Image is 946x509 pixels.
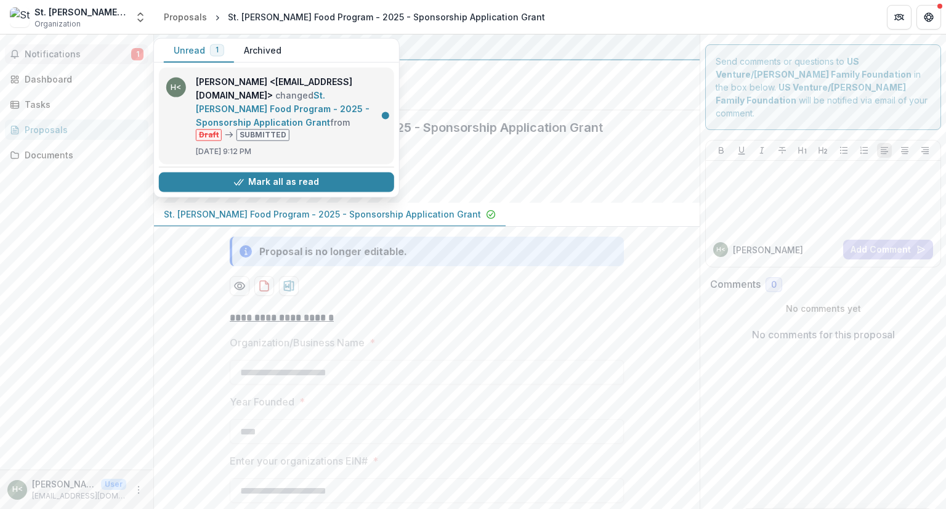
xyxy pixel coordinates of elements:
[795,143,810,158] button: Heading 1
[164,10,207,23] div: Proposals
[230,454,368,468] p: Enter your organizations EIN#
[5,44,148,64] button: Notifications1
[877,143,892,158] button: Align Left
[857,143,871,158] button: Ordered List
[228,10,545,23] div: St. [PERSON_NAME] Food Program - 2025 - Sponsorship Application Grant
[132,5,149,30] button: Open entity switcher
[716,246,726,253] div: Heather Du Vall <hduvall@stjoesfoodprogram.org>
[716,82,906,105] strong: US Venture/[PERSON_NAME] Family Foundation
[196,75,387,141] p: changed from
[771,280,777,290] span: 0
[836,143,851,158] button: Bullet List
[25,73,139,86] div: Dashboard
[32,491,126,502] p: [EMAIL_ADDRESS][DOMAIN_NAME]
[733,243,803,256] p: [PERSON_NAME]
[5,120,148,140] a: Proposals
[230,394,294,409] p: Year Founded
[196,90,370,128] a: St. [PERSON_NAME] Food Program - 2025 - Sponsorship Application Grant
[32,478,96,491] p: [PERSON_NAME] <[EMAIL_ADDRESS][DOMAIN_NAME]>
[25,149,139,161] div: Documents
[897,143,912,158] button: Align Center
[164,39,234,63] button: Unread
[918,143,932,158] button: Align Right
[131,483,146,497] button: More
[164,39,690,54] div: US Venture/[PERSON_NAME] Family Foundation
[259,244,407,259] div: Proposal is no longer editable.
[164,208,481,221] p: St. [PERSON_NAME] Food Program - 2025 - Sponsorship Application Grant
[887,5,912,30] button: Partners
[5,94,148,115] a: Tasks
[916,5,941,30] button: Get Help
[710,279,761,290] h2: Comments
[216,46,219,54] span: 1
[754,143,769,158] button: Italicize
[234,39,291,63] button: Archived
[710,302,936,315] p: No comments yet
[230,276,249,296] button: Preview 603f1dee-e14b-498a-bb59-4cc75b43de01-0.pdf
[12,486,23,494] div: Heather Du Vall <hduvall@stjoesfoodprogram.org>
[714,143,729,158] button: Bold
[34,6,127,18] div: St. [PERSON_NAME] Food Program
[159,8,212,26] a: Proposals
[5,145,148,165] a: Documents
[10,7,30,27] img: St. Joseph Food Program
[164,120,670,135] h2: St. [PERSON_NAME] Food Program - 2025 - Sponsorship Application Grant
[279,276,299,296] button: download-proposal
[752,327,895,342] p: No comments for this proposal
[815,143,830,158] button: Heading 2
[159,8,550,26] nav: breadcrumb
[25,49,131,60] span: Notifications
[25,98,139,111] div: Tasks
[159,172,394,192] button: Mark all as read
[101,479,126,490] p: User
[734,143,749,158] button: Underline
[34,18,81,30] span: Organization
[254,276,274,296] button: download-proposal
[843,240,933,259] button: Add Comment
[25,123,139,136] div: Proposals
[775,143,790,158] button: Strike
[705,44,941,130] div: Send comments or questions to in the box below. will be notified via email of your comment.
[131,48,144,60] span: 1
[230,335,365,350] p: Organization/Business Name
[5,69,148,89] a: Dashboard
